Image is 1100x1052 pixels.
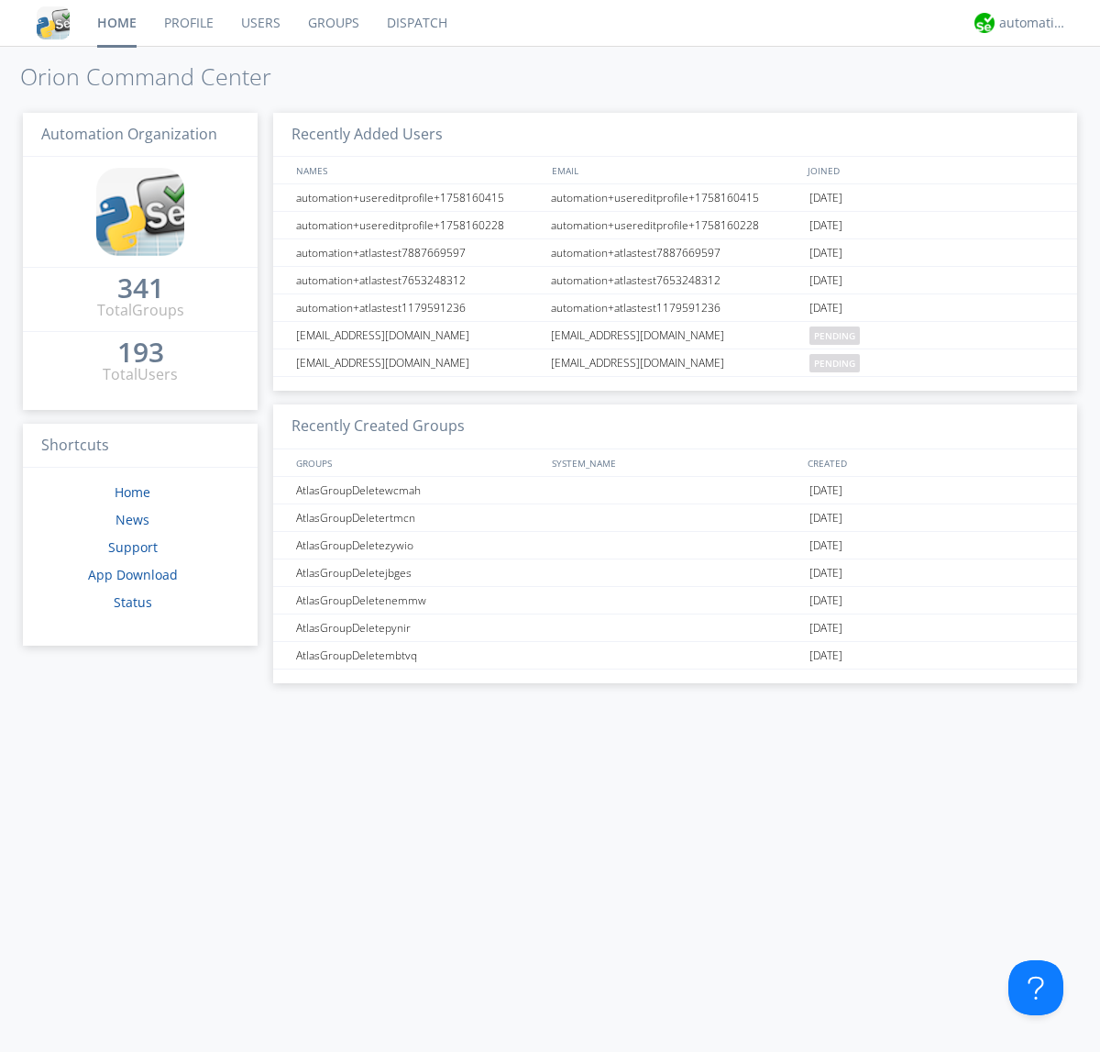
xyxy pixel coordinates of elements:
[97,300,184,321] div: Total Groups
[291,449,543,476] div: GROUPS
[1008,960,1063,1015] iframe: Toggle Customer Support
[273,642,1077,670] a: AtlasGroupDeletembtvq[DATE]
[291,184,545,211] div: automation+usereditprofile+1758160415
[809,184,842,212] span: [DATE]
[23,424,258,469] h3: Shortcuts
[803,157,1060,183] div: JOINED
[291,349,545,376] div: [EMAIL_ADDRESS][DOMAIN_NAME]
[273,267,1077,294] a: automation+atlastest7653248312automation+atlastest7653248312[DATE]
[273,349,1077,377] a: [EMAIL_ADDRESS][DOMAIN_NAME][EMAIL_ADDRESS][DOMAIN_NAME]pending
[273,587,1077,615] a: AtlasGroupDeletenemmw[DATE]
[273,559,1077,587] a: AtlasGroupDeletejbges[DATE]
[546,294,805,321] div: automation+atlastest1179591236
[809,504,842,532] span: [DATE]
[809,642,842,670] span: [DATE]
[809,587,842,615] span: [DATE]
[809,327,860,345] span: pending
[291,642,545,669] div: AtlasGroupDeletembtvq
[291,267,545,293] div: automation+atlastest7653248312
[114,593,152,611] a: Status
[809,294,842,322] span: [DATE]
[546,267,805,293] div: automation+atlastest7653248312
[547,157,803,183] div: EMAIL
[115,511,149,528] a: News
[117,279,164,300] a: 341
[546,212,805,238] div: automation+usereditprofile+1758160228
[809,354,860,372] span: pending
[291,212,545,238] div: automation+usereditprofile+1758160228
[999,14,1068,32] div: automation+atlas
[809,212,842,239] span: [DATE]
[117,343,164,361] div: 193
[41,124,217,144] span: Automation Organization
[273,504,1077,532] a: AtlasGroupDeletertmcn[DATE]
[273,615,1077,642] a: AtlasGroupDeletepynir[DATE]
[809,477,842,504] span: [DATE]
[546,239,805,266] div: automation+atlastest7887669597
[273,477,1077,504] a: AtlasGroupDeletewcmah[DATE]
[108,538,158,556] a: Support
[115,483,150,501] a: Home
[37,6,70,39] img: cddb5a64eb264b2086981ab96f4c1ba7
[291,239,545,266] div: automation+atlastest7887669597
[546,349,805,376] div: [EMAIL_ADDRESS][DOMAIN_NAME]
[291,587,545,614] div: AtlasGroupDeletenemmw
[803,449,1060,476] div: CREATED
[96,168,184,256] img: cddb5a64eb264b2086981ab96f4c1ba7
[273,404,1077,449] h3: Recently Created Groups
[273,212,1077,239] a: automation+usereditprofile+1758160228automation+usereditprofile+1758160228[DATE]
[273,113,1077,158] h3: Recently Added Users
[809,532,842,559] span: [DATE]
[291,559,545,586] div: AtlasGroupDeletejbges
[273,322,1077,349] a: [EMAIL_ADDRESS][DOMAIN_NAME][EMAIL_ADDRESS][DOMAIN_NAME]pending
[117,343,164,364] a: 193
[291,615,545,641] div: AtlasGroupDeletepynir
[547,449,803,476] div: SYSTEM_NAME
[117,279,164,297] div: 341
[809,559,842,587] span: [DATE]
[88,566,178,583] a: App Download
[291,532,545,559] div: AtlasGroupDeletezywio
[809,267,842,294] span: [DATE]
[546,322,805,349] div: [EMAIL_ADDRESS][DOMAIN_NAME]
[809,615,842,642] span: [DATE]
[291,157,543,183] div: NAMES
[291,294,545,321] div: automation+atlastest1179591236
[809,239,842,267] span: [DATE]
[546,184,805,211] div: automation+usereditprofile+1758160415
[273,239,1077,267] a: automation+atlastest7887669597automation+atlastest7887669597[DATE]
[291,504,545,531] div: AtlasGroupDeletertmcn
[291,477,545,504] div: AtlasGroupDeletewcmah
[974,13,995,33] img: d2d01cd9b4174d08988066c6d424eccd
[291,322,545,349] div: [EMAIL_ADDRESS][DOMAIN_NAME]
[103,364,178,385] div: Total Users
[273,184,1077,212] a: automation+usereditprofile+1758160415automation+usereditprofile+1758160415[DATE]
[273,532,1077,559] a: AtlasGroupDeletezywio[DATE]
[273,294,1077,322] a: automation+atlastest1179591236automation+atlastest1179591236[DATE]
